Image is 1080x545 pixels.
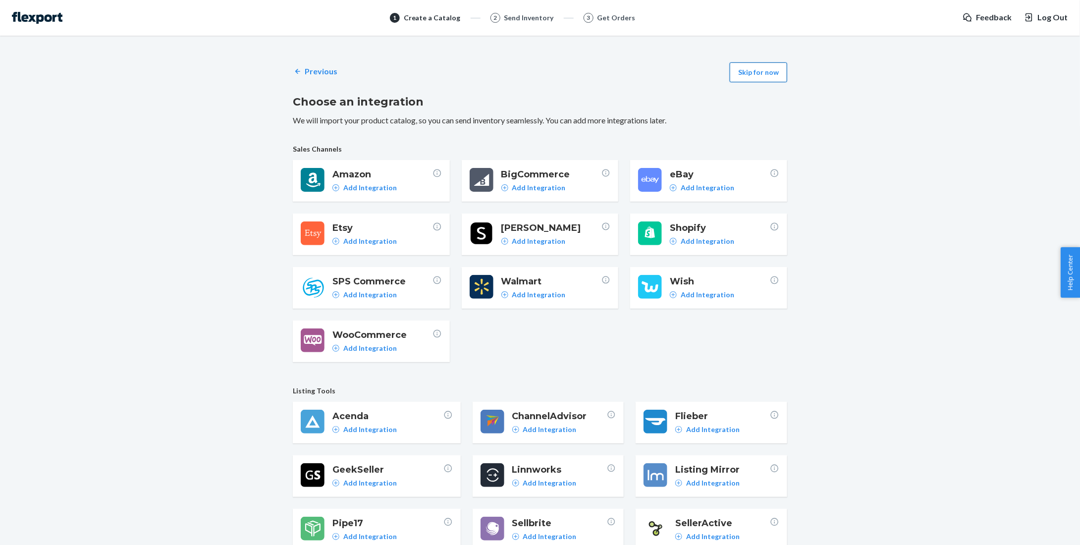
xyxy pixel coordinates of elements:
[501,290,566,300] a: Add Integration
[332,425,397,435] a: Add Integration
[293,386,787,396] span: Listing Tools
[332,532,397,542] a: Add Integration
[343,236,397,246] p: Add Integration
[501,168,601,181] span: BigCommerce
[686,425,740,435] p: Add Integration
[332,290,397,300] a: Add Integration
[681,183,734,193] p: Add Integration
[332,275,432,288] span: SPS Commerce
[681,290,734,300] p: Add Integration
[670,183,734,193] a: Add Integration
[501,183,566,193] a: Add Integration
[343,478,397,488] p: Add Integration
[501,275,601,288] span: Walmart
[512,183,566,193] p: Add Integration
[512,532,577,542] a: Add Integration
[293,115,787,126] p: We will import your product catalog, so you can send inventory seamlessly. You can add more integ...
[512,463,607,476] span: Linnworks
[512,236,566,246] p: Add Integration
[675,463,770,476] span: Listing Mirror
[293,94,787,110] h2: Choose an integration
[501,221,601,234] span: [PERSON_NAME]
[332,463,443,476] span: GeekSeller
[332,410,443,423] span: Acenda
[512,410,607,423] span: ChannelAdvisor
[1061,247,1080,298] button: Help Center
[493,13,497,22] span: 2
[1024,12,1068,23] button: Log Out
[670,275,770,288] span: Wish
[681,236,734,246] p: Add Integration
[523,478,577,488] p: Add Integration
[670,236,734,246] a: Add Integration
[332,343,397,353] a: Add Integration
[343,532,397,542] p: Add Integration
[597,13,636,23] div: Get Orders
[686,478,740,488] p: Add Integration
[730,62,787,82] button: Skip for now
[343,343,397,353] p: Add Integration
[686,532,740,542] p: Add Integration
[332,328,432,341] span: WooCommerce
[670,290,734,300] a: Add Integration
[343,290,397,300] p: Add Integration
[293,66,337,77] a: Previous
[343,425,397,435] p: Add Integration
[675,410,770,423] span: Flieber
[512,290,566,300] p: Add Integration
[675,425,740,435] a: Add Integration
[504,13,554,23] div: Send Inventory
[332,517,443,530] span: Pipe17
[393,13,396,22] span: 1
[523,425,577,435] p: Add Integration
[501,236,566,246] a: Add Integration
[675,532,740,542] a: Add Integration
[675,517,770,530] span: SellerActive
[587,13,590,22] span: 3
[512,478,577,488] a: Add Integration
[963,12,1012,23] a: Feedback
[675,478,740,488] a: Add Integration
[332,221,432,234] span: Etsy
[670,221,770,234] span: Shopify
[670,168,770,181] span: eBay
[332,168,432,181] span: Amazon
[12,12,62,24] img: Flexport logo
[976,12,1012,23] span: Feedback
[404,13,461,23] div: Create a Catalog
[293,144,787,154] span: Sales Channels
[332,183,397,193] a: Add Integration
[332,236,397,246] a: Add Integration
[512,517,607,530] span: Sellbrite
[523,532,577,542] p: Add Integration
[305,66,337,77] p: Previous
[343,183,397,193] p: Add Integration
[332,478,397,488] a: Add Integration
[512,425,577,435] a: Add Integration
[1038,12,1068,23] span: Log Out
